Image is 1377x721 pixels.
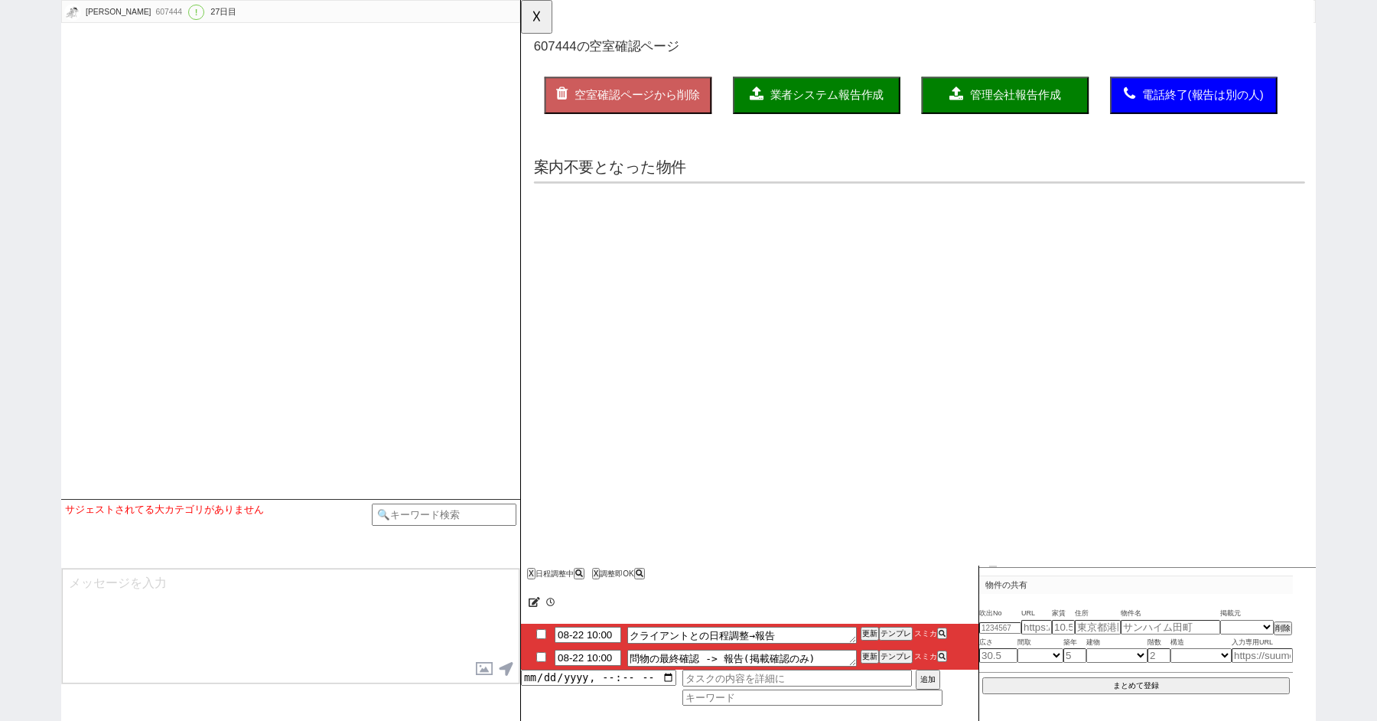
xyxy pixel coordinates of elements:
[982,677,1290,694] button: まとめて登録
[527,569,588,578] div: 日程調整中
[1063,637,1086,649] span: 築年
[592,569,649,578] div: 調整即OK
[372,504,516,526] input: 🔍キーワード検索
[913,652,937,661] span: スミカ
[58,96,193,109] span: 空室確認ページから削除
[527,568,535,579] button: X
[188,5,204,20] div: !
[979,576,1293,594] p: 物件の共有
[979,608,1021,620] span: 吹出No
[483,96,581,109] span: 管理会社報告作成
[83,6,151,18] div: [PERSON_NAME]
[25,83,205,122] button: 空室確認ページから削除
[879,650,913,664] button: テンプレ
[913,629,937,638] span: スミカ
[1121,620,1220,635] input: サンハイム田町
[1121,608,1220,620] span: 物件名
[210,6,236,18] div: 27日目
[1017,637,1063,649] span: 間取
[65,504,372,516] div: サジェストされてる大カテゴリがありません
[1021,620,1052,635] input: https://suumo.jp/chintai/jnc_000022489271
[682,670,912,687] input: タスクの内容を詳細に
[14,168,843,191] p: 案内不要となった物件
[861,627,879,641] button: 更新
[861,650,879,664] button: 更新
[916,670,940,690] button: 追加
[228,83,408,122] button: 業者システム報告作成
[151,6,185,18] div: 607444
[879,627,913,641] button: テンプレ
[1052,608,1075,620] span: 家賃
[979,637,1017,649] span: 広さ
[1232,648,1293,663] input: https://suumo.jp/chintai/jnc_000022489271
[1147,637,1170,649] span: 階数
[1075,608,1121,620] span: 住所
[1147,648,1170,663] input: 2
[682,690,942,706] input: キーワード
[1052,620,1075,635] input: 10.5
[979,648,1017,663] input: 30.5
[1021,608,1052,620] span: URL
[633,83,813,122] button: 電話終了(報告は別の人)
[1086,637,1147,649] span: 建物
[1274,621,1292,635] button: 削除
[1220,608,1241,620] span: 掲載元
[1170,637,1232,649] span: 構造
[1075,620,1121,635] input: 東京都港区海岸３
[1063,648,1086,663] input: 5
[592,568,601,579] button: X
[979,622,1021,634] input: 1234567
[431,83,610,122] button: 管理会社報告作成
[668,96,799,109] span: 電話終了(報告は別の人)
[14,43,843,58] h1: の空室確認ページ
[268,96,390,109] span: 業者システム報告作成
[64,4,81,21] img: 0heif3a_b3OkZLSiyLWbpEOTsaOSxoO2NUZH5xIHkebCVwKH5AMixzJ3cZZH92LipAMyt0cyweY35HWU0gVRzGckx6ZHJ-eHQ...
[1232,637,1293,649] span: 入力専用URL
[14,42,60,57] span: 607444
